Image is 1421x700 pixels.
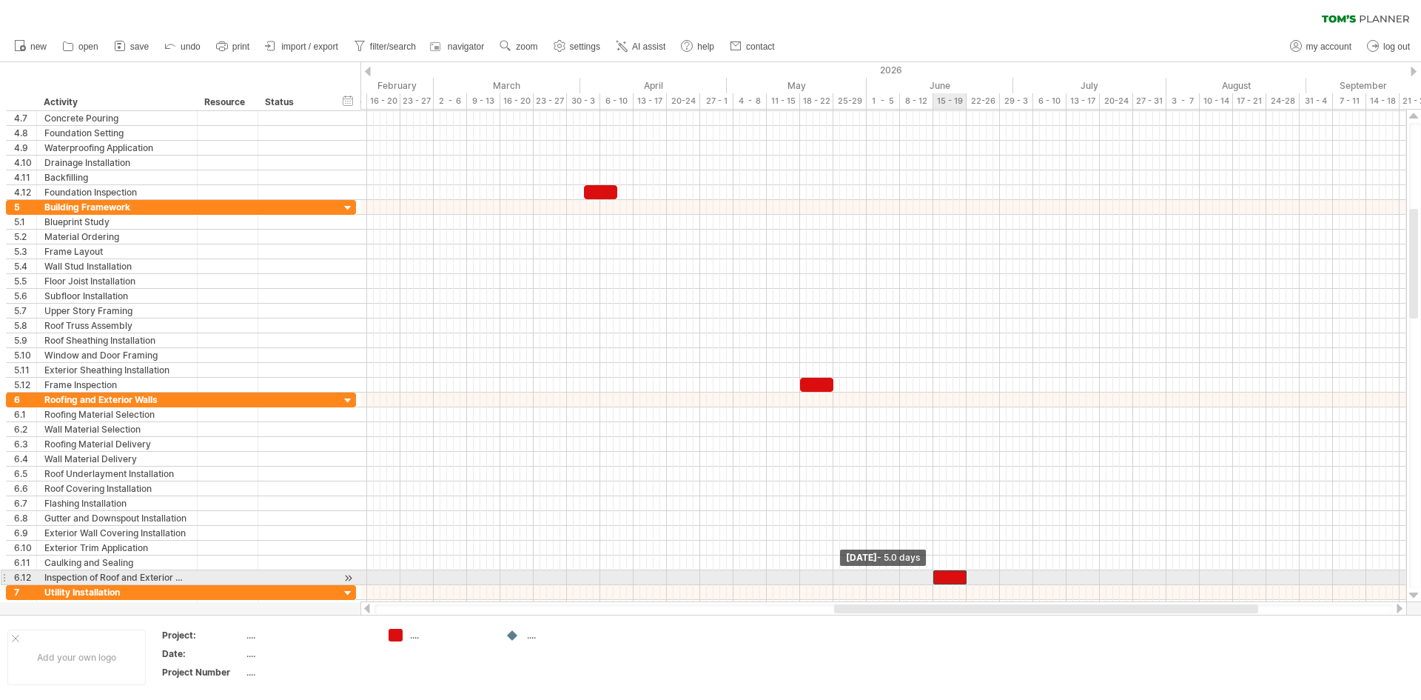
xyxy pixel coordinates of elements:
[232,41,249,52] span: print
[44,200,189,214] div: Building Framework
[261,37,343,56] a: import / export
[1286,37,1356,56] a: my account
[44,185,189,199] div: Foundation Inspection
[58,37,103,56] a: open
[44,274,189,288] div: Floor Joist Installation
[367,93,400,109] div: 16 - 20
[246,629,371,641] div: ....
[246,647,371,660] div: ....
[44,378,189,392] div: Frame Inspection
[1033,93,1066,109] div: 6 - 10
[1383,41,1410,52] span: log out
[877,552,920,563] span: - 5.0 days
[44,319,189,333] div: Roof Truss Assembly
[14,452,36,466] div: 6.4
[44,289,189,303] div: Subfloor Installation
[14,289,36,303] div: 5.6
[14,348,36,362] div: 5.10
[14,111,36,125] div: 4.7
[162,647,243,660] div: Date:
[14,467,36,481] div: 6.5
[697,41,714,52] span: help
[44,481,189,496] div: Roof Covering Installation
[840,550,926,566] div: [DATE]
[434,93,467,109] div: 2 - 6
[130,41,149,52] span: save
[1133,93,1166,109] div: 27 - 31
[467,93,500,109] div: 9 - 13
[44,407,189,421] div: Roofing Material Selection
[1066,93,1100,109] div: 13 - 17
[14,585,36,599] div: 7
[300,78,434,93] div: February 2026
[867,93,900,109] div: 1 - 5
[14,556,36,570] div: 6.11
[44,585,189,599] div: Utility Installation
[44,126,189,140] div: Foundation Setting
[746,41,775,52] span: contact
[44,348,189,362] div: Window and Door Framing
[1166,93,1200,109] div: 3 - 7
[30,41,47,52] span: new
[14,422,36,436] div: 6.2
[612,37,670,56] a: AI assist
[161,37,205,56] a: undo
[428,37,488,56] a: navigator
[14,378,36,392] div: 5.12
[967,93,1000,109] div: 22-26
[14,570,36,584] div: 6.12
[1200,93,1233,109] div: 10 - 14
[44,333,189,347] div: Roof Sheathing Installation
[434,78,580,93] div: March 2026
[900,93,933,109] div: 8 - 12
[44,496,189,510] div: Flashing Installation
[632,41,665,52] span: AI assist
[14,319,36,333] div: 5.8
[44,95,189,110] div: Activity
[44,541,189,555] div: Exterior Trim Application
[1366,93,1400,109] div: 14 - 18
[600,93,634,109] div: 6 - 10
[44,141,189,155] div: Waterproofing Application
[1363,37,1414,56] a: log out
[44,244,189,259] div: Frame Layout
[14,526,36,540] div: 6.9
[44,304,189,318] div: Upper Story Framing
[14,600,36,614] div: 7.1
[1266,93,1300,109] div: 24-28
[14,185,36,199] div: 4.12
[44,467,189,481] div: Roof Underlayment Installation
[1166,78,1306,93] div: August 2026
[1333,93,1366,109] div: 7 - 11
[567,93,600,109] div: 30 - 3
[44,230,189,244] div: Material Ordering
[767,93,800,109] div: 11 - 15
[14,511,36,525] div: 6.8
[14,481,36,496] div: 6.6
[700,93,733,109] div: 27 - 1
[204,95,249,110] div: Resource
[14,333,36,347] div: 5.9
[281,41,338,52] span: import / export
[14,126,36,140] div: 4.8
[516,41,537,52] span: zoom
[410,629,491,641] div: ....
[181,41,201,52] span: undo
[727,78,867,93] div: May 2026
[550,37,605,56] a: settings
[496,37,542,56] a: zoom
[44,259,189,273] div: Wall Stud Installation
[14,274,36,288] div: 5.5
[44,437,189,451] div: Roofing Material Delivery
[44,511,189,525] div: Gutter and Downspout Installation
[14,541,36,555] div: 6.10
[44,570,189,584] div: Inspection of Roof and Exterior Walls
[246,666,371,679] div: ....
[500,93,534,109] div: 16 - 20
[10,37,51,56] a: new
[14,156,36,170] div: 4.10
[726,37,779,56] a: contact
[14,407,36,421] div: 6.1
[370,41,416,52] span: filter/search
[44,111,189,125] div: Concrete Pouring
